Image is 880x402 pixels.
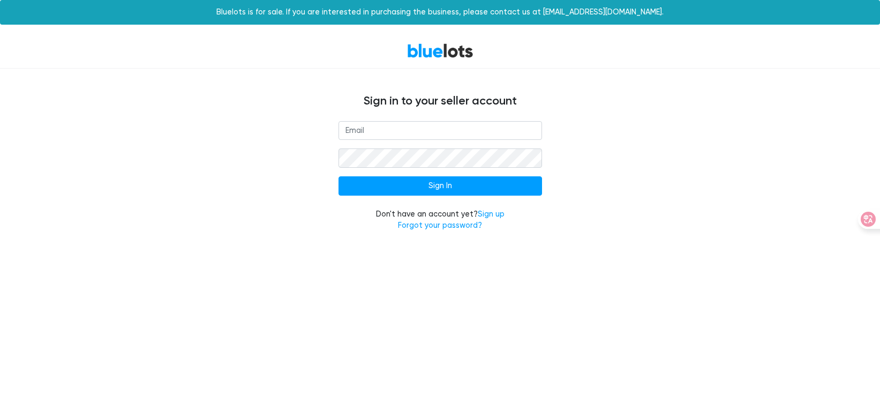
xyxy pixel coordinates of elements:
a: Forgot your password? [398,221,482,230]
h4: Sign in to your seller account [119,94,762,108]
a: Sign up [478,210,505,219]
a: BlueLots [407,43,473,58]
input: Sign In [339,176,542,196]
input: Email [339,121,542,140]
div: Don't have an account yet? [339,209,542,232]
